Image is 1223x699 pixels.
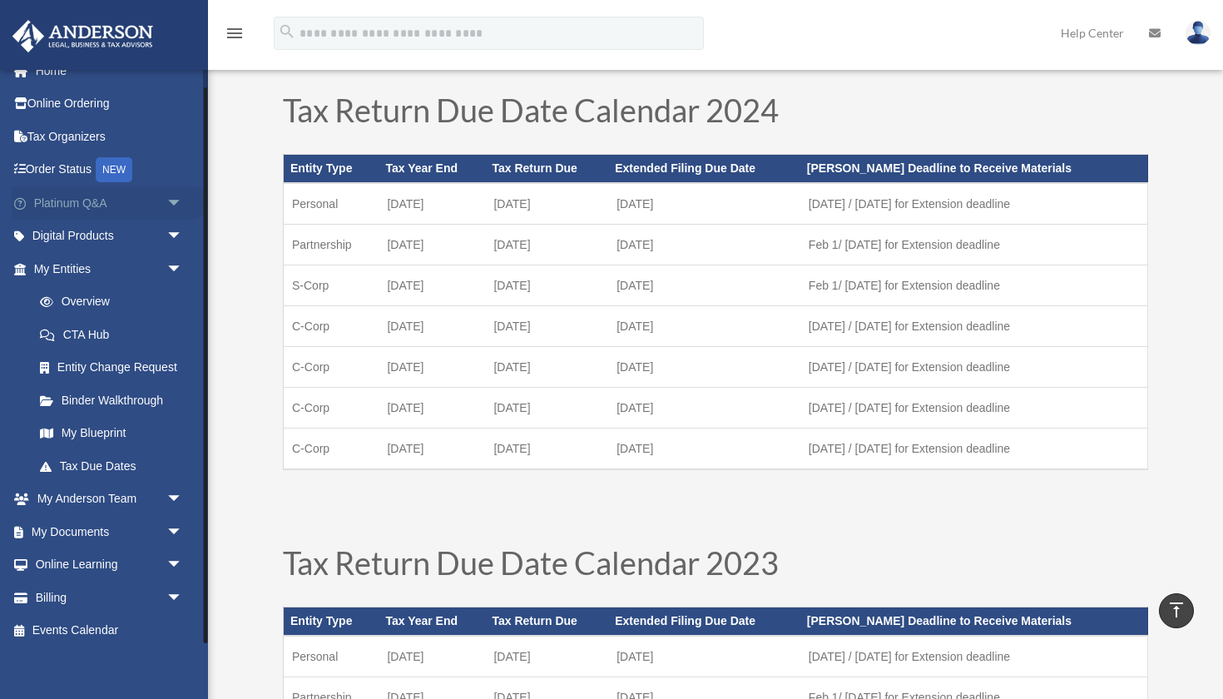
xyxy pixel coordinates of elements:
[166,581,200,615] span: arrow_drop_down
[96,157,132,182] div: NEW
[12,581,208,614] a: Billingarrow_drop_down
[284,306,379,347] td: C-Corp
[608,388,800,429] td: [DATE]
[12,87,208,121] a: Online Ordering
[485,388,608,429] td: [DATE]
[12,614,208,647] a: Events Calendar
[166,220,200,254] span: arrow_drop_down
[800,225,1148,265] td: Feb 1/ [DATE] for Extension deadline
[800,306,1148,347] td: [DATE] / [DATE] for Extension deadline
[608,347,800,388] td: [DATE]
[284,347,379,388] td: C-Corp
[485,347,608,388] td: [DATE]
[485,155,608,183] th: Tax Return Due
[166,252,200,286] span: arrow_drop_down
[800,388,1148,429] td: [DATE] / [DATE] for Extension deadline
[23,318,208,351] a: CTA Hub
[379,388,485,429] td: [DATE]
[485,265,608,306] td: [DATE]
[1166,600,1186,620] i: vertical_align_top
[1159,593,1194,628] a: vertical_align_top
[166,548,200,582] span: arrow_drop_down
[284,607,379,636] th: Entity Type
[12,252,208,285] a: My Entitiesarrow_drop_down
[379,607,485,636] th: Tax Year End
[284,636,379,677] td: Personal
[379,265,485,306] td: [DATE]
[800,607,1148,636] th: [PERSON_NAME] Deadline to Receive Materials
[800,347,1148,388] td: [DATE] / [DATE] for Extension deadline
[608,265,800,306] td: [DATE]
[379,429,485,470] td: [DATE]
[608,183,800,225] td: [DATE]
[23,384,208,417] a: Binder Walkthrough
[485,607,608,636] th: Tax Return Due
[23,351,208,384] a: Entity Change Request
[12,153,208,187] a: Order StatusNEW
[166,515,200,549] span: arrow_drop_down
[23,449,200,483] a: Tax Due Dates
[166,483,200,517] span: arrow_drop_down
[800,429,1148,470] td: [DATE] / [DATE] for Extension deadline
[12,120,208,153] a: Tax Organizers
[800,636,1148,677] td: [DATE] / [DATE] for Extension deadline
[485,636,608,677] td: [DATE]
[284,183,379,225] td: Personal
[485,225,608,265] td: [DATE]
[608,429,800,470] td: [DATE]
[608,306,800,347] td: [DATE]
[284,388,379,429] td: C-Corp
[12,515,208,548] a: My Documentsarrow_drop_down
[379,183,485,225] td: [DATE]
[800,155,1148,183] th: [PERSON_NAME] Deadline to Receive Materials
[1186,21,1211,45] img: User Pic
[12,54,208,87] a: Home
[12,548,208,582] a: Online Learningarrow_drop_down
[12,186,208,220] a: Platinum Q&Aarrow_drop_down
[485,306,608,347] td: [DATE]
[485,429,608,470] td: [DATE]
[608,636,800,677] td: [DATE]
[485,183,608,225] td: [DATE]
[23,417,208,450] a: My Blueprint
[23,285,208,319] a: Overview
[225,29,245,43] a: menu
[379,636,485,677] td: [DATE]
[800,183,1148,225] td: [DATE] / [DATE] for Extension deadline
[800,265,1148,306] td: Feb 1/ [DATE] for Extension deadline
[12,483,208,516] a: My Anderson Teamarrow_drop_down
[166,186,200,221] span: arrow_drop_down
[379,306,485,347] td: [DATE]
[7,20,158,52] img: Anderson Advisors Platinum Portal
[379,155,485,183] th: Tax Year End
[379,347,485,388] td: [DATE]
[284,265,379,306] td: S-Corp
[284,225,379,265] td: Partnership
[608,225,800,265] td: [DATE]
[608,155,800,183] th: Extended Filing Due Date
[283,547,1148,587] h1: Tax Return Due Date Calendar 2023
[379,225,485,265] td: [DATE]
[278,22,296,41] i: search
[225,23,245,43] i: menu
[283,94,1148,134] h1: Tax Return Due Date Calendar 2024
[608,607,800,636] th: Extended Filing Due Date
[12,220,208,253] a: Digital Productsarrow_drop_down
[284,155,379,183] th: Entity Type
[284,429,379,470] td: C-Corp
